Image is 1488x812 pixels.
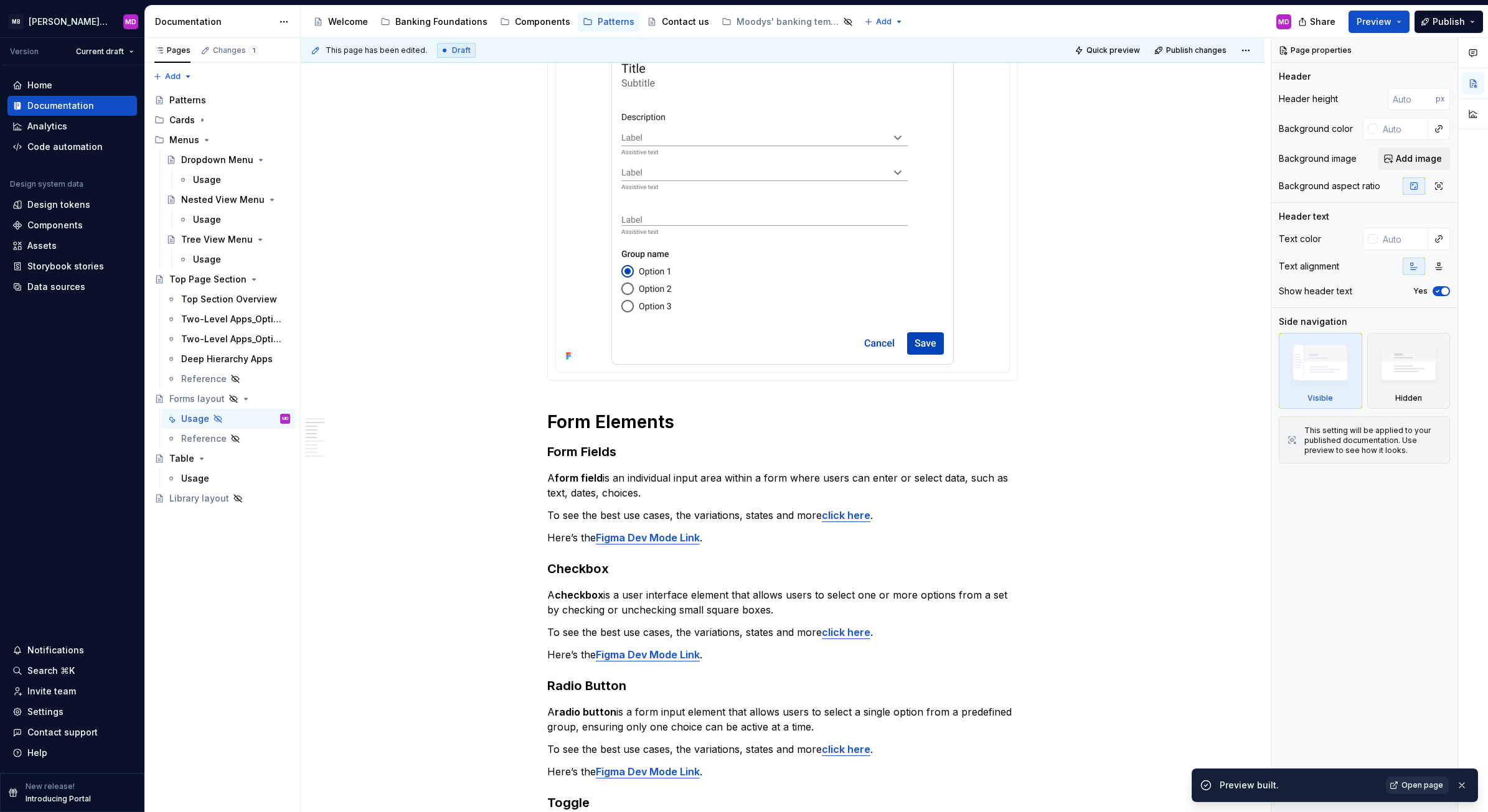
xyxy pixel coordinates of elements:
[1279,260,1339,273] div: Text alignment
[169,452,194,465] div: Table
[27,281,85,293] div: Data sources
[213,45,258,55] div: Changes
[596,648,700,661] a: Figma Dev Mode Link
[555,472,603,484] strong: form field
[7,277,137,297] a: Data sources
[7,640,137,660] button: Notifications
[1310,16,1335,28] span: Share
[27,79,52,91] div: Home
[1378,118,1428,140] input: Auto
[395,16,487,28] div: Banking Foundations
[7,661,137,681] button: Search ⌘K
[1086,45,1140,55] span: Quick preview
[547,530,1018,545] p: Here’s the .
[495,12,575,32] a: Components
[161,409,295,429] a: UsageMD
[822,743,870,755] strong: click here
[27,706,64,718] div: Settings
[1388,88,1436,110] input: Auto
[1367,333,1451,409] div: Hidden
[1304,426,1442,455] div: This setting will be applied to your published documentation. Use preview to see how it looks.
[125,17,136,27] div: MD
[149,269,295,289] a: Top Page Section
[26,794,91,804] p: Introducing Portal
[7,96,137,116] a: Documentation
[1292,11,1344,33] button: Share
[181,313,284,325] div: Two-Level Apps_Option 1
[7,702,137,722] a: Settings
[149,90,295,110] a: Patterns
[822,509,870,521] a: click here
[181,413,209,425] div: Usage
[181,432,227,445] div: Reference
[27,198,90,211] div: Design tokens
[7,116,137,136] a: Analytics
[547,677,1018,694] h3: Radio Button
[547,704,1018,734] p: A is a form input element that allows users to select a single option from a predefined group, en...
[161,190,295,210] a: Nested View Menu
[165,72,181,82] span: Add
[1166,45,1227,55] span: Publish changes
[149,488,295,508] a: Library layout
[1436,94,1445,104] p: px
[149,68,196,85] button: Add
[181,293,277,306] div: Top Section Overview
[1279,180,1380,192] div: Background aspect ratio
[27,240,57,252] div: Assets
[547,625,1018,640] p: To see the best use cases, the variations, states and more .
[169,94,206,106] div: Patterns
[181,154,253,166] div: Dropdown Menu
[1415,11,1483,33] button: Publish
[375,12,492,32] a: Banking Foundations
[149,130,295,150] div: Menus
[149,110,295,130] div: Cards
[1220,779,1378,791] div: Preview built.
[547,794,1018,811] h3: Toggle
[876,17,892,27] span: Add
[282,413,288,425] div: MD
[7,137,137,157] a: Code automation
[547,647,1018,662] p: Here’s the .
[181,194,265,206] div: Nested View Menu
[547,470,1018,500] p: A is an individual input area within a form where users can enter or select data, such as text, d...
[7,236,137,256] a: Assets
[308,9,858,34] div: Page tree
[547,587,1018,617] p: A is a user interface element that allows users to select one or more options from a set by check...
[1307,393,1333,403] div: Visible
[169,393,225,405] div: Forms layout
[27,726,98,739] div: Contact support
[1279,152,1357,165] div: Background image
[328,16,368,28] div: Welcome
[1433,16,1465,28] span: Publish
[161,349,295,369] a: Deep Hierarchy Apps
[822,626,870,638] a: click here
[1279,233,1321,245] div: Text color
[173,170,295,190] a: Usage
[7,743,137,763] button: Help
[1395,393,1422,403] div: Hidden
[596,531,700,544] strong: Figma Dev Mode Link
[26,782,75,791] p: New release!
[76,47,124,57] span: Current draft
[1378,228,1428,250] input: Auto
[169,114,195,126] div: Cards
[1386,777,1449,794] a: Open page
[555,589,603,601] strong: checkbox
[1278,17,1289,27] div: MD
[1279,333,1362,409] div: Visible
[547,508,1018,523] p: To see the best use cases, the variations, states and more .
[27,219,83,231] div: Components
[181,233,253,246] div: Tree View Menu
[27,644,84,656] div: Notifications
[1357,16,1391,28] span: Preview
[161,429,295,449] a: Reference
[173,250,295,269] a: Usage
[7,256,137,276] a: Storybook stories
[1071,42,1146,59] button: Quick preview
[578,12,639,32] a: Patterns
[155,16,273,28] div: Documentation
[547,443,1018,460] h3: Form Fields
